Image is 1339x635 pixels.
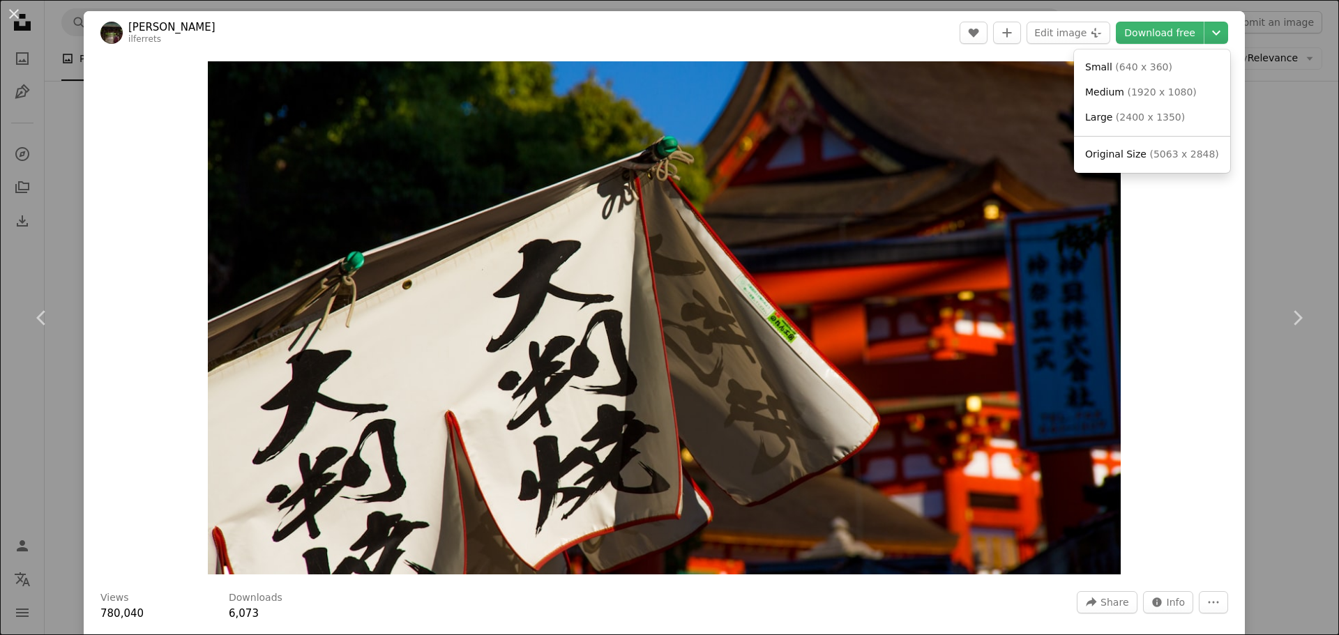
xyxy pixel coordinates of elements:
[1085,86,1124,98] span: Medium
[1115,61,1172,72] span: ( 640 x 360 )
[1085,148,1147,160] span: Original Size
[1149,148,1218,160] span: ( 5063 x 2848 )
[1204,22,1228,44] button: Choose download size
[1116,112,1185,123] span: ( 2400 x 1350 )
[1074,49,1230,173] div: Choose download size
[1085,112,1112,123] span: Large
[1127,86,1196,98] span: ( 1920 x 1080 )
[1085,61,1112,72] span: Small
